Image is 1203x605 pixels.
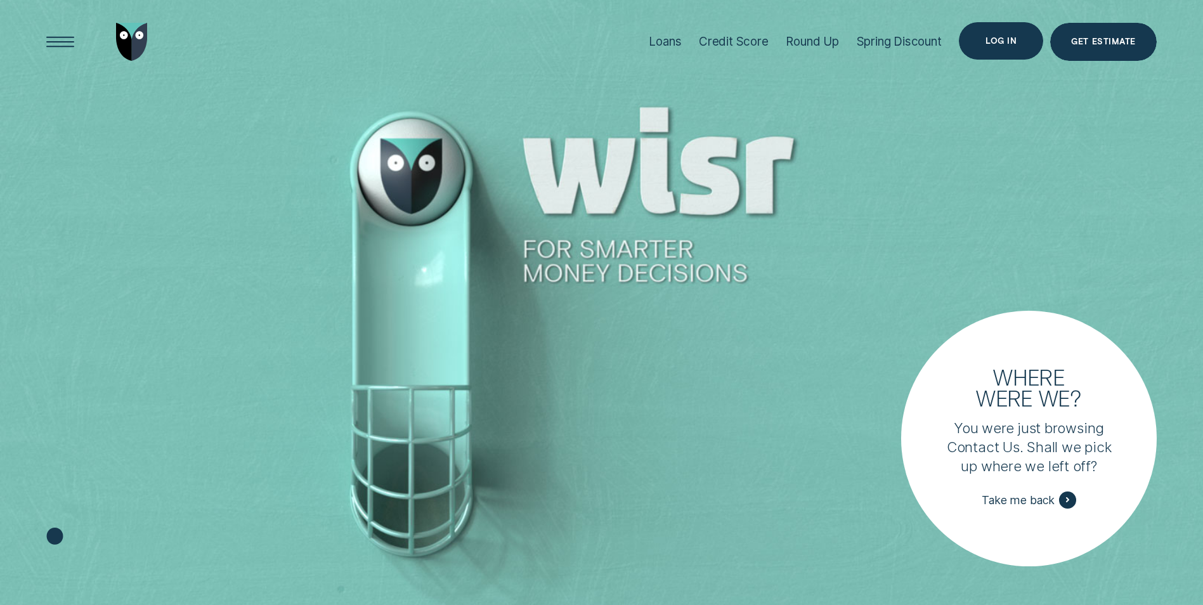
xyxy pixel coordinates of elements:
[116,23,148,61] img: Wisr
[967,367,1091,408] h3: Where were we?
[985,37,1017,45] div: Log in
[901,311,1157,566] a: Where were we?You were just browsing Contact Us. Shall we pick up where we left off?Take me back
[699,34,769,49] div: Credit Score
[857,34,942,49] div: Spring Discount
[41,23,79,61] button: Open Menu
[959,22,1043,60] button: Log in
[1050,23,1157,61] a: Get Estimate
[945,419,1114,476] p: You were just browsing Contact Us. Shall we pick up where we left off?
[649,34,681,49] div: Loans
[786,34,839,49] div: Round Up
[982,493,1055,507] span: Take me back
